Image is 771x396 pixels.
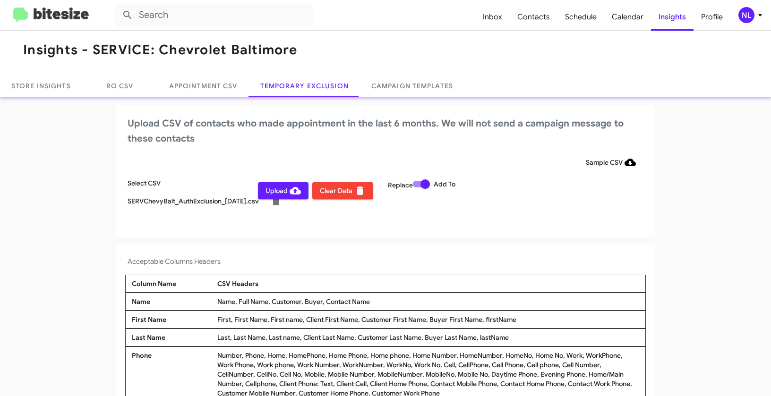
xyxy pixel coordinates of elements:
[23,42,297,58] h1: Insights - SERVICE: Chevrolet Baltimore
[215,279,642,288] div: CSV Headers
[738,7,754,23] div: NL
[258,182,308,199] button: Upload
[266,182,301,199] span: Upload
[578,154,643,171] button: Sample CSV
[129,297,215,306] div: Name
[128,116,643,146] h2: Upload CSV of contacts who made appointment in the last 6 months. We will not send a campaign mes...
[320,182,366,199] span: Clear Data
[129,279,215,288] div: Column Name
[129,333,215,342] div: Last Name
[128,256,643,267] h4: Acceptable Columns Headers
[215,333,642,342] div: Last, Last Name, Last name, Client Last Name, Customer Last Name, Buyer Last Name, lastName
[128,178,161,188] label: Select CSV
[510,3,557,31] a: Contacts
[360,75,464,97] a: Campaign Templates
[475,3,510,31] a: Inbox
[385,178,516,218] div: Replace
[128,196,259,206] p: SERVChevyBalt_AuthExclusion_[DATE].csv
[312,182,373,199] button: Clear Data
[586,154,636,171] span: Sample CSV
[434,178,455,190] span: Add To
[249,75,360,97] a: Temporary Exclusion
[694,3,730,31] a: Profile
[215,315,642,324] div: First, First Name, First name, Client First Name, Customer First Name, Buyer First Name, firstName
[651,3,694,31] a: Insights
[604,3,651,31] a: Calendar
[114,4,313,26] input: Search
[129,315,215,324] div: First Name
[215,297,642,306] div: Name, Full Name, Customer, Buyer, Contact Name
[730,7,761,23] button: NL
[557,3,604,31] a: Schedule
[158,75,249,97] a: Appointment CSV
[82,75,158,97] a: RO CSV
